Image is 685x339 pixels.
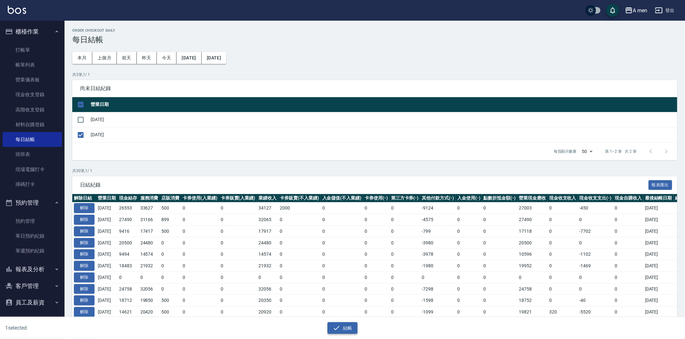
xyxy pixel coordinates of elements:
[578,260,613,272] td: -1469
[139,237,160,249] td: 24480
[482,272,518,283] td: 0
[137,52,157,64] button: 昨天
[74,284,95,294] button: 解除
[160,249,181,260] td: 0
[219,260,257,272] td: 0
[160,237,181,249] td: 0
[420,237,456,249] td: -3980
[321,306,363,318] td: 0
[578,225,613,237] td: -7702
[160,272,181,283] td: 0
[548,249,578,260] td: 0
[3,87,62,102] a: 現金收支登錄
[389,295,420,306] td: 0
[363,260,389,272] td: 0
[321,194,363,202] th: 入金儲值(不入業績)
[578,283,613,295] td: 0
[482,283,518,295] td: 0
[456,214,482,226] td: 0
[579,143,595,160] div: 50
[643,260,674,272] td: [DATE]
[117,202,139,214] td: 26553
[181,306,219,318] td: 0
[456,306,482,318] td: 0
[389,272,420,283] td: 0
[517,283,548,295] td: 24758
[456,194,482,202] th: 入金使用(-)
[482,202,518,214] td: 0
[96,202,117,214] td: [DATE]
[456,260,482,272] td: 0
[117,283,139,295] td: 24758
[643,306,674,318] td: [DATE]
[139,260,160,272] td: 21932
[363,249,389,260] td: 0
[605,149,637,154] p: 第 1–2 筆 共 2 筆
[649,181,672,188] a: 報表匯出
[202,52,226,64] button: [DATE]
[139,225,160,237] td: 17417
[456,272,482,283] td: 0
[420,249,456,260] td: -3978
[613,283,643,295] td: 0
[321,272,363,283] td: 0
[389,260,420,272] td: 0
[649,180,672,190] button: 報表匯出
[517,237,548,249] td: 20500
[613,214,643,226] td: 0
[117,249,139,260] td: 9494
[278,283,321,295] td: 0
[482,194,518,202] th: 點數折抵金額(-)
[3,117,62,132] a: 材料自購登錄
[278,306,321,318] td: 0
[278,237,321,249] td: 0
[257,225,278,237] td: 17917
[176,52,201,64] button: [DATE]
[456,249,482,260] td: 0
[578,306,613,318] td: -5520
[117,194,139,202] th: 現金結存
[219,202,257,214] td: 0
[633,6,647,15] div: A men
[96,225,117,237] td: [DATE]
[181,283,219,295] td: 0
[160,194,181,202] th: 店販消費
[3,177,62,192] a: 掃碼打卡
[321,295,363,306] td: 0
[548,272,578,283] td: 0
[96,283,117,295] td: [DATE]
[74,261,95,271] button: 解除
[643,237,674,249] td: [DATE]
[181,295,219,306] td: 0
[96,237,117,249] td: [DATE]
[139,202,160,214] td: 33627
[157,52,177,64] button: 今天
[420,194,456,202] th: 其他付款方式(-)
[257,283,278,295] td: 32056
[482,225,518,237] td: 0
[278,214,321,226] td: 0
[482,249,518,260] td: 0
[139,295,160,306] td: 19850
[578,202,613,214] td: -450
[517,249,548,260] td: 10596
[517,295,548,306] td: 18752
[117,272,139,283] td: 0
[74,203,95,213] button: 解除
[117,214,139,226] td: 27490
[139,283,160,295] td: 32056
[117,260,139,272] td: 18483
[3,147,62,162] a: 排班表
[389,202,420,214] td: 0
[321,225,363,237] td: 0
[548,283,578,295] td: 0
[278,260,321,272] td: 0
[257,260,278,272] td: 21932
[257,295,278,306] td: 20350
[363,295,389,306] td: 0
[363,194,389,202] th: 卡券使用(-)
[181,214,219,226] td: 0
[482,295,518,306] td: 0
[482,237,518,249] td: 0
[74,226,95,236] button: 解除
